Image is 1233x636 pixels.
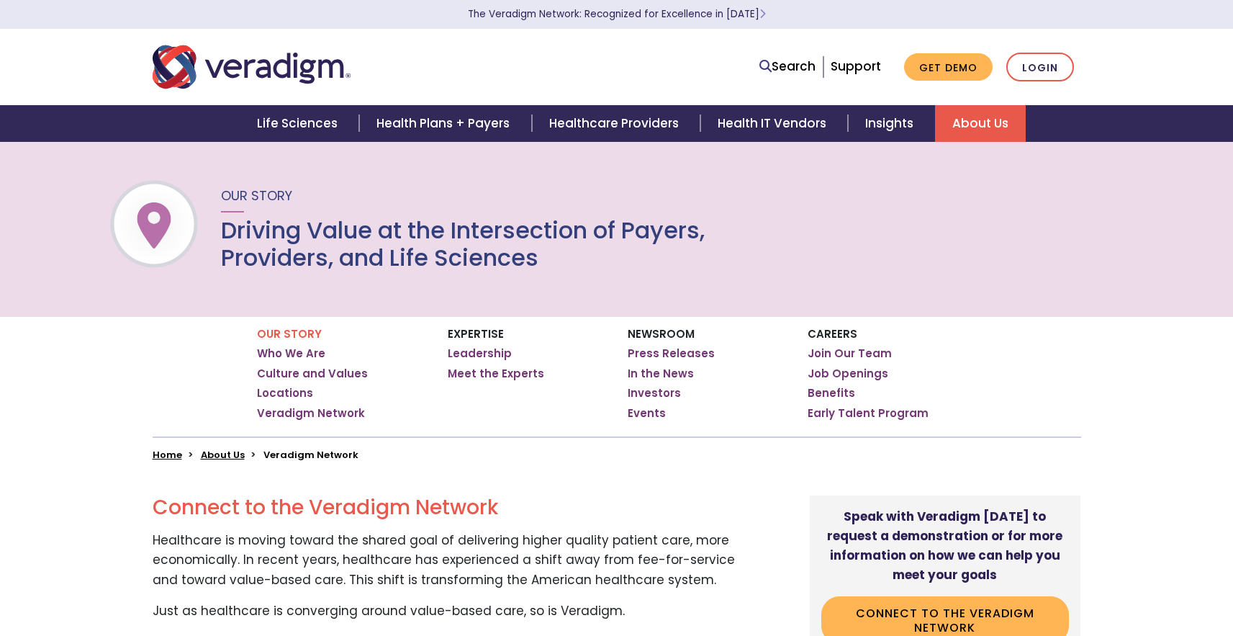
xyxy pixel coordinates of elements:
[628,367,694,381] a: In the News
[153,448,182,462] a: Home
[257,346,325,361] a: Who We Are
[935,105,1026,142] a: About Us
[831,58,881,75] a: Support
[628,346,715,361] a: Press Releases
[759,57,816,76] a: Search
[221,217,708,272] h1: Driving Value at the Intersection of Payers, Providers, and Life Sciences
[448,346,512,361] a: Leadership
[848,105,935,142] a: Insights
[240,105,359,142] a: Life Sciences
[808,367,888,381] a: Job Openings
[827,508,1062,584] strong: Speak with Veradigm [DATE] to request a demonstration or for more information on how we can help ...
[201,448,245,462] a: About Us
[808,386,855,400] a: Benefits
[759,7,766,21] span: Learn More
[153,531,741,590] p: Healthcare is moving toward the shared goal of delivering higher quality patient care, more econo...
[532,105,700,142] a: Healthcare Providers
[468,7,766,21] a: The Veradigm Network: Recognized for Excellence in [DATE]Learn More
[628,386,681,400] a: Investors
[1006,53,1074,82] a: Login
[359,105,531,142] a: Health Plans + Payers
[153,601,741,621] p: Just as healthcare is converging around value-based care, so is Veradigm.
[628,406,666,421] a: Events
[153,43,351,91] img: Veradigm logo
[904,53,993,81] a: Get Demo
[153,496,741,520] h2: Connect to the Veradigm Network
[257,406,365,421] a: Veradigm Network
[808,406,929,421] a: Early Talent Program
[700,105,848,142] a: Health IT Vendors
[808,346,892,361] a: Join Our Team
[448,367,544,381] a: Meet the Experts
[257,367,368,381] a: Culture and Values
[221,187,292,205] span: Our Story
[257,386,313,400] a: Locations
